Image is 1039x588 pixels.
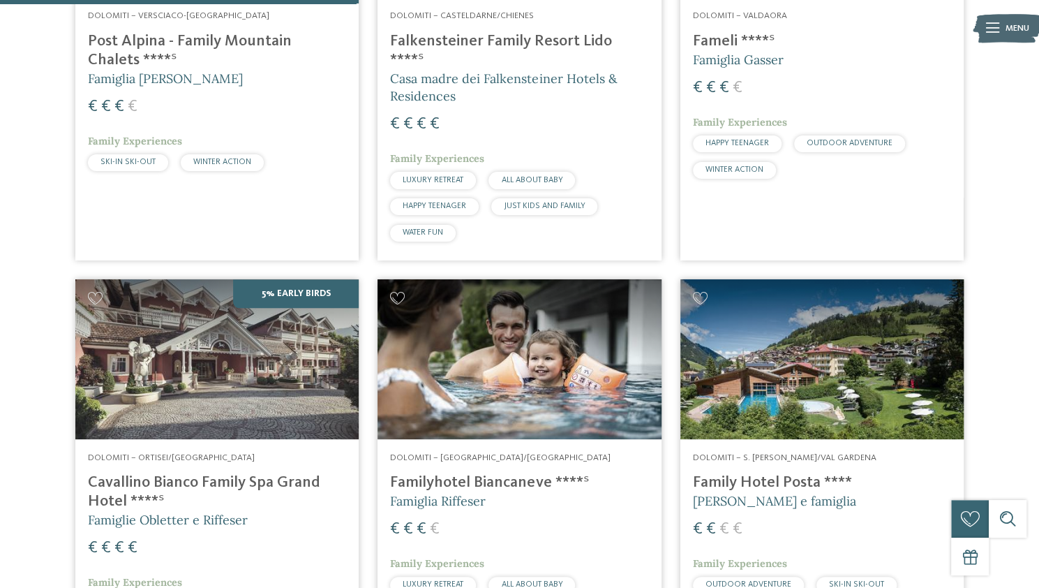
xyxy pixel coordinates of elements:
[693,493,856,509] span: [PERSON_NAME] e famiglia
[378,279,661,439] img: Cercate un hotel per famiglie? Qui troverete solo i migliori!
[719,521,729,538] span: €
[693,557,787,570] span: Family Experiences
[705,139,769,147] span: HAPPY TEENAGER
[114,98,124,115] span: €
[100,158,156,166] span: SKI-IN SKI-OUT
[403,521,413,538] span: €
[88,11,269,20] span: Dolomiti – Versciaco-[GEOGRAPHIC_DATA]
[706,521,716,538] span: €
[417,521,426,538] span: €
[128,540,137,557] span: €
[193,158,251,166] span: WINTER ACTION
[88,32,346,70] h4: Post Alpina - Family Mountain Chalets ****ˢ
[733,80,742,96] span: €
[390,557,484,570] span: Family Experiences
[88,98,98,115] span: €
[390,152,484,165] span: Family Experiences
[114,540,124,557] span: €
[680,279,964,439] img: Cercate un hotel per famiglie? Qui troverete solo i migliori!
[88,453,255,462] span: Dolomiti – Ortisei/[GEOGRAPHIC_DATA]
[128,98,137,115] span: €
[88,512,248,528] span: Famiglie Obletter e Riffeser
[101,98,111,115] span: €
[504,202,585,210] span: JUST KIDS AND FAMILY
[390,521,400,538] span: €
[501,176,562,184] span: ALL ABOUT BABY
[88,540,98,557] span: €
[430,521,440,538] span: €
[706,80,716,96] span: €
[403,116,413,133] span: €
[705,166,763,174] span: WINTER ACTION
[693,52,784,68] span: Famiglia Gasser
[390,32,648,70] h4: Falkensteiner Family Resort Lido ****ˢ
[807,139,892,147] span: OUTDOOR ADVENTURE
[390,71,617,104] span: Casa madre dei Falkensteiner Hotels & Residences
[693,473,951,492] h4: Family Hotel Posta ****
[390,453,610,462] span: Dolomiti – [GEOGRAPHIC_DATA]/[GEOGRAPHIC_DATA]
[75,279,359,439] img: Family Spa Grand Hotel Cavallino Bianco ****ˢ
[693,80,703,96] span: €
[101,540,111,557] span: €
[390,493,486,509] span: Famiglia Riffeser
[693,521,703,538] span: €
[390,473,648,492] h4: Familyhotel Biancaneve ****ˢ
[693,453,876,462] span: Dolomiti – S. [PERSON_NAME]/Val Gardena
[403,176,463,184] span: LUXURY RETREAT
[88,135,182,147] span: Family Experiences
[403,228,443,237] span: WATER FUN
[693,116,787,128] span: Family Experiences
[88,71,243,87] span: Famiglia [PERSON_NAME]
[733,521,742,538] span: €
[417,116,426,133] span: €
[390,116,400,133] span: €
[390,11,534,20] span: Dolomiti – Casteldarne/Chienes
[430,116,440,133] span: €
[693,11,787,20] span: Dolomiti – Valdaora
[403,202,466,210] span: HAPPY TEENAGER
[719,80,729,96] span: €
[88,473,346,511] h4: Cavallino Bianco Family Spa Grand Hotel ****ˢ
